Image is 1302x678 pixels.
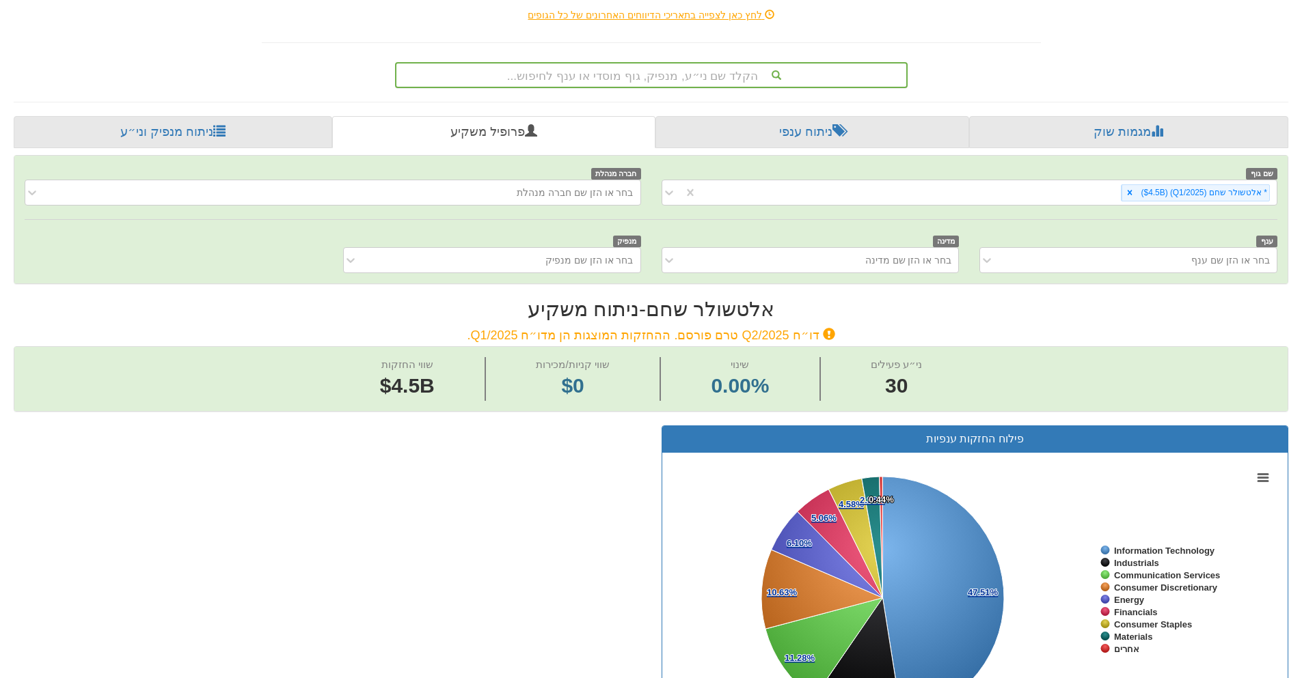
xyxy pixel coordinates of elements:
[865,253,952,267] div: בחר או הזן שם מדינה
[673,433,1278,445] h3: פילוח החזקות ענפיות
[1114,546,1215,556] tspan: Information Technology
[14,327,1288,343] h4: דו״ח Q2/2025 טרם פורסם. ההחזקות המוצגות הן מדו״ח Q1/2025.
[968,587,999,597] tspan: 47.51%
[545,253,634,267] div: בחר או הזן שם מנפיק
[860,495,885,505] tspan: 2.33%
[871,358,922,370] span: ני״ע פעילים
[1114,570,1220,580] tspan: Communication Services
[396,63,906,87] div: הקלד שם ני״ע, מנפיק, גוף מוסדי או ענף לחיפוש...
[613,236,641,247] span: מנפיק
[969,116,1288,149] a: מגמות שוק
[332,116,655,149] a: פרופיל משקיע
[1191,253,1270,267] div: בחר או הזן שם ענף
[536,358,609,370] span: שווי קניות/מכירות
[517,186,633,199] div: בחר או הזן שם חברה מנהלת
[787,538,812,548] tspan: 6.10%
[380,374,435,397] span: $4.5B
[871,371,922,401] span: 30
[839,499,864,509] tspan: 4.58%
[731,358,749,370] span: שינוי
[561,374,584,397] span: $0
[1246,168,1277,180] span: שם גוף
[869,494,894,505] tspan: 0.44%
[1114,632,1152,642] tspan: Materials
[1114,558,1159,568] tspan: Industrials
[1114,607,1158,617] tspan: Financials
[381,358,433,370] span: שווי החזקות
[1114,619,1192,630] tspan: Consumer Staples
[811,513,837,523] tspan: 5.06%
[767,587,798,597] tspan: 10.63%
[785,653,815,663] tspan: 11.28%
[711,371,769,401] span: 0.00%
[14,298,1288,320] h2: אלטשולר שחם - ניתוח משקיע
[14,116,332,149] a: ניתוח מנפיק וני״ע
[1114,644,1139,654] tspan: אחרים
[1114,582,1218,593] tspan: Consumer Discretionary
[1256,236,1277,247] span: ענף
[655,116,969,149] a: ניתוח ענפי
[933,236,960,247] span: מדינה
[1114,595,1145,605] tspan: Energy
[252,8,1051,22] div: לחץ כאן לצפייה בתאריכי הדיווחים האחרונים של כל הגופים
[1137,185,1269,201] div: * אלטשולר שחם ‎($4.5B‎)‎ (Q1/2025)
[591,168,641,180] span: חברה מנהלת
